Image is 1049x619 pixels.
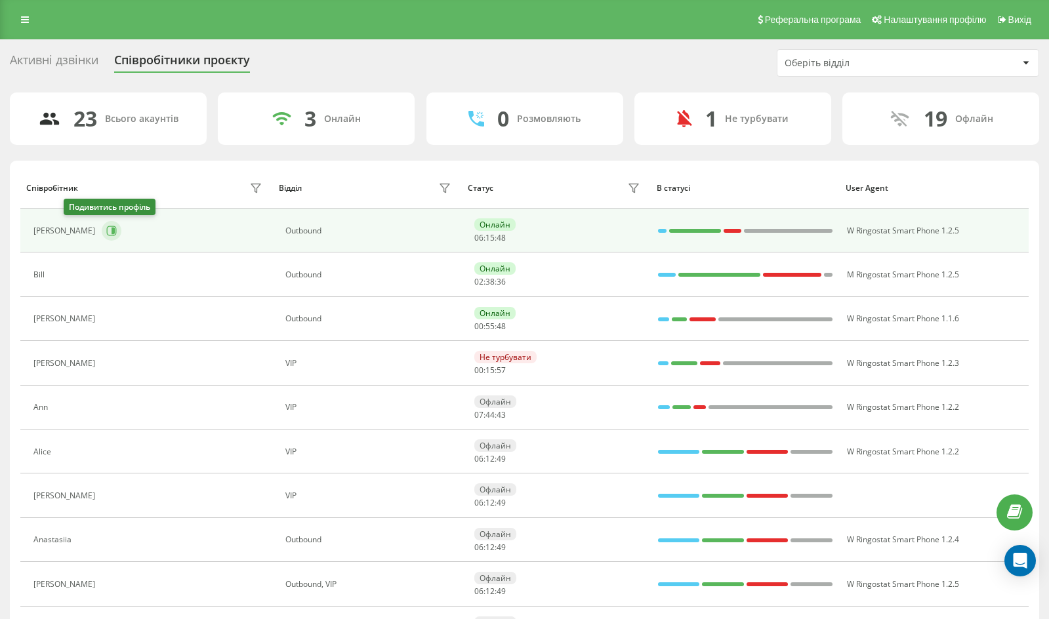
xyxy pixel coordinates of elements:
span: Вихід [1008,14,1031,25]
div: 23 [73,106,97,131]
span: 06 [474,497,483,508]
div: : : [474,366,506,375]
span: Налаштування профілю [884,14,986,25]
div: [PERSON_NAME] [33,580,98,589]
div: Не турбувати [474,351,537,363]
div: : : [474,543,506,552]
div: [PERSON_NAME] [33,359,98,368]
div: Активні дзвінки [10,53,98,73]
div: : : [474,233,506,243]
span: 12 [485,497,495,508]
div: Онлайн [324,113,361,125]
div: 1 [705,106,717,131]
div: : : [474,498,506,508]
div: Ann [33,403,51,412]
span: 38 [485,276,495,287]
div: Онлайн [474,307,516,319]
div: 19 [924,106,947,131]
span: 06 [474,542,483,553]
div: Співробітник [26,184,78,193]
div: VIP [285,447,454,456]
span: 48 [497,321,506,332]
div: Офлайн [474,528,516,540]
div: : : [474,277,506,287]
span: 02 [474,276,483,287]
span: 06 [474,586,483,597]
div: Офлайн [474,439,516,452]
div: Статус [468,184,493,193]
div: Anastasiia [33,535,75,544]
div: Оutbound, VIP [285,580,454,589]
div: Подивитись профіль [64,199,155,215]
div: Відділ [279,184,302,193]
div: User Agent [846,184,1022,193]
span: 06 [474,453,483,464]
div: Оutbound [285,226,454,235]
div: VIP [285,491,454,500]
div: Open Intercom Messenger [1004,545,1036,576]
div: Оutbound [285,270,454,279]
div: [PERSON_NAME] [33,314,98,323]
div: Співробітники проєкту [114,53,250,73]
span: 07 [474,409,483,420]
span: 48 [497,232,506,243]
span: 15 [485,232,495,243]
div: 0 [497,106,509,131]
span: 44 [485,409,495,420]
span: W Ringostat Smart Phone 1.2.2 [847,401,959,412]
div: Онлайн [474,262,516,275]
div: Оutbound [285,535,454,544]
span: 06 [474,232,483,243]
div: Оutbound [285,314,454,323]
span: W Ringostat Smart Phone 1.2.5 [847,225,959,236]
span: 49 [497,586,506,597]
div: : : [474,322,506,331]
span: Реферальна програма [765,14,861,25]
span: 43 [497,409,506,420]
span: 00 [474,365,483,376]
span: 57 [497,365,506,376]
span: 12 [485,586,495,597]
div: В статусі [657,184,833,193]
div: : : [474,587,506,596]
div: : : [474,410,506,420]
span: 49 [497,497,506,508]
span: 36 [497,276,506,287]
div: 3 [304,106,316,131]
div: Bill [33,270,48,279]
div: [PERSON_NAME] [33,226,98,235]
div: [PERSON_NAME] [33,491,98,500]
div: : : [474,454,506,464]
span: W Ringostat Smart Phone 1.2.2 [847,446,959,457]
div: Оберіть відділ [785,58,941,69]
span: W Ringostat Smart Phone 1.2.3 [847,357,959,369]
div: Офлайн [474,483,516,496]
div: VIP [285,359,454,368]
div: Розмовляють [517,113,581,125]
span: 55 [485,321,495,332]
span: 15 [485,365,495,376]
div: Онлайн [474,218,516,231]
span: 12 [485,453,495,464]
span: 49 [497,542,506,553]
span: 00 [474,321,483,332]
div: Офлайн [474,572,516,584]
span: M Ringostat Smart Phone 1.2.5 [847,269,959,280]
div: VIP [285,403,454,412]
div: Офлайн [955,113,993,125]
div: Alice [33,447,54,456]
div: Всього акаунтів [105,113,178,125]
span: W Ringostat Smart Phone 1.1.6 [847,313,959,324]
span: W Ringostat Smart Phone 1.2.5 [847,578,959,589]
span: 49 [497,453,506,464]
span: W Ringostat Smart Phone 1.2.4 [847,534,959,545]
span: 12 [485,542,495,553]
div: Офлайн [474,395,516,408]
div: Не турбувати [725,113,789,125]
